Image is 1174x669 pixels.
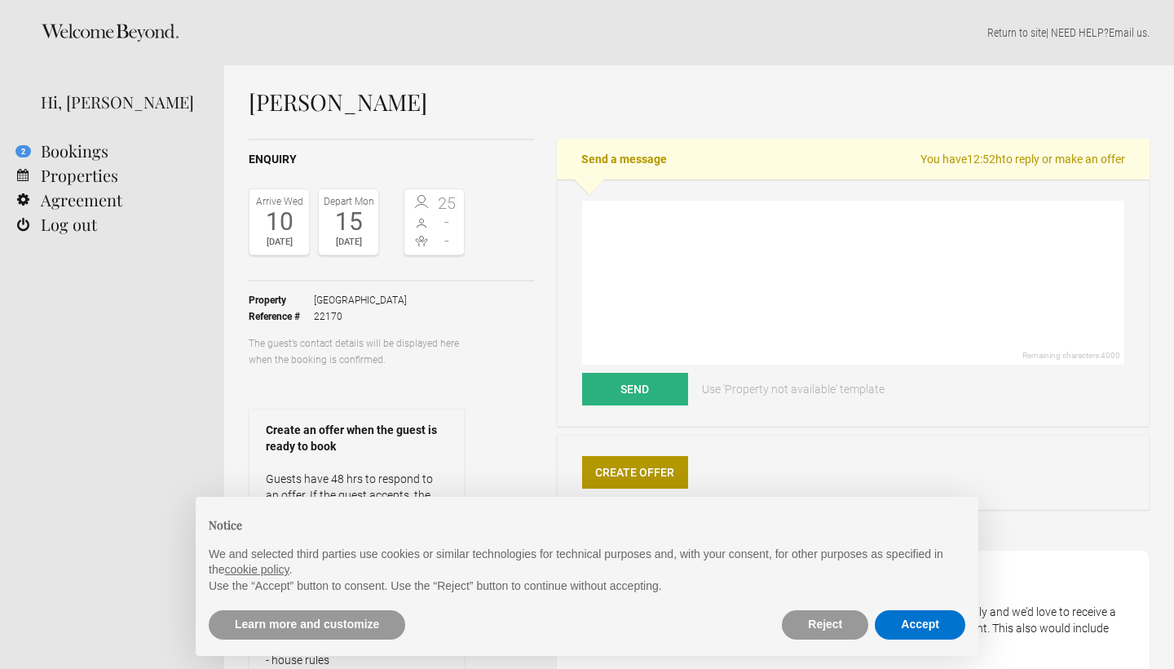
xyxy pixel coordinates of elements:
h2: Notice [209,516,965,534]
strong: Property [249,292,314,308]
flynt-notification-badge: 2 [15,145,31,157]
p: | NEED HELP? . [249,24,1150,41]
div: Depart Mon [323,193,374,210]
a: Email us [1109,26,1147,39]
span: You have to reply or make an offer [920,151,1125,167]
span: 25 [435,195,461,211]
p: We and selected third parties use cookies or similar technologies for technical purposes and, wit... [209,547,965,578]
flynt-countdown: 12:52h [967,153,1002,166]
p: Guests have 48 hrs to respond to an offer. If the guest accepts, the booking is confirmed. Your c... [266,471,448,536]
a: Use 'Property not available' template [691,373,896,405]
button: Accept [875,610,965,640]
div: [DATE] [254,234,305,250]
div: [DATE] [323,234,374,250]
a: Return to site [987,26,1046,39]
div: 15 [323,210,374,234]
a: Create Offer [582,456,688,489]
a: cookie policy - link opens in a new tab [224,563,289,576]
button: Send [582,373,688,405]
div: 10 [254,210,305,234]
span: - [435,214,461,230]
strong: Create an offer when the guest is ready to book [266,422,448,454]
span: 22170 [314,308,407,325]
span: [GEOGRAPHIC_DATA] [314,292,407,308]
h1: [PERSON_NAME] [249,90,1150,114]
h2: Send a message [557,139,1150,179]
h2: Enquiry [249,151,534,168]
button: Reject [782,610,868,640]
strong: Reference # [249,308,314,325]
span: - [435,233,461,249]
div: Hi, [PERSON_NAME] [41,90,200,114]
p: Use the “Accept” button to consent. Use the “Reject” button to continue without accepting. [209,578,965,595]
button: Learn more and customize [209,610,405,640]
p: The guest’s contact details will be displayed here when the booking is confirmed. [249,335,465,368]
div: Arrive Wed [254,193,305,210]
